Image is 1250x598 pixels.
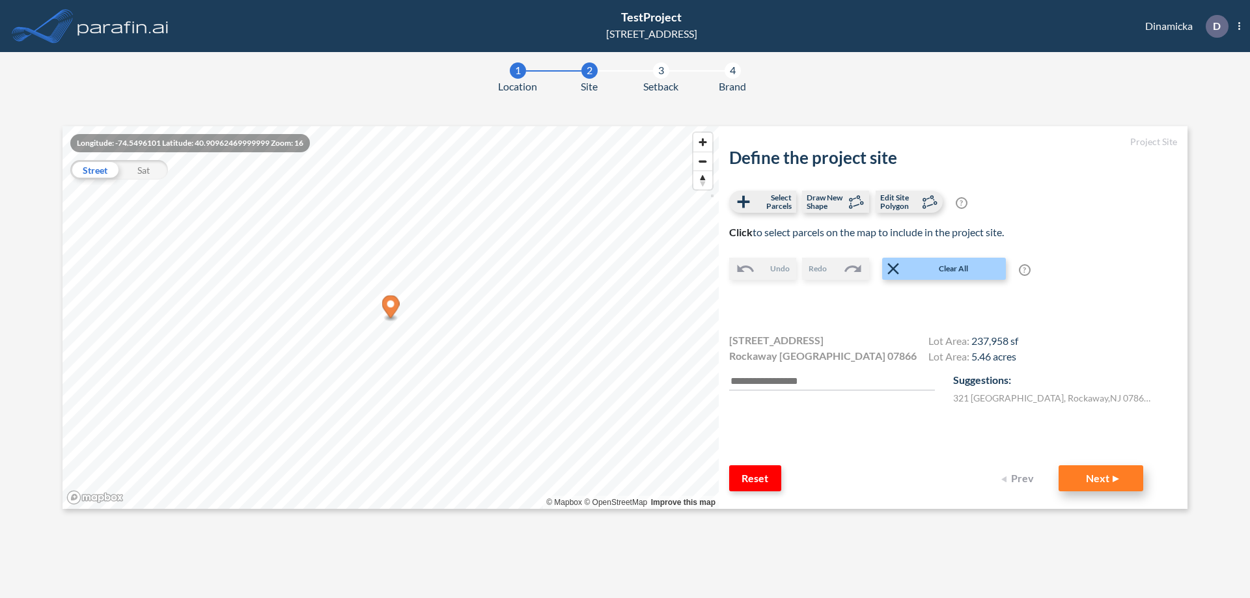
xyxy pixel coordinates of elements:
button: Zoom out [693,152,712,170]
button: Next [1059,465,1143,491]
span: Edit Site Polygon [880,193,919,210]
span: Draw New Shape [807,193,845,210]
div: Sat [119,160,168,180]
p: D [1213,20,1221,32]
span: Location [498,79,537,94]
canvas: Map [62,126,719,509]
div: 2 [581,62,598,79]
h4: Lot Area: [928,334,1018,350]
span: [STREET_ADDRESS] [729,333,824,348]
a: Mapbox homepage [66,490,124,505]
img: logo [75,13,171,39]
span: ? [956,197,967,209]
span: TestProject [621,10,682,24]
span: Undo [770,263,790,275]
button: Reset bearing to north [693,170,712,189]
span: Clear All [903,263,1005,275]
h4: Lot Area: [928,350,1018,366]
button: Clear All [882,258,1006,280]
span: to select parcels on the map to include in the project site. [729,226,1004,238]
span: Select Parcels [753,193,792,210]
a: OpenStreetMap [584,498,647,507]
span: Redo [809,263,827,275]
div: 3 [653,62,669,79]
label: 321 [GEOGRAPHIC_DATA] , Rockaway , NJ 07866 , US [953,391,1155,405]
div: Street [70,160,119,180]
button: Zoom in [693,133,712,152]
div: Dinamicka [1126,15,1240,38]
a: Improve this map [651,498,715,507]
b: Click [729,226,753,238]
button: Reset [729,465,781,491]
span: 237,958 sf [971,334,1018,347]
h5: Project Site [729,137,1177,148]
div: Map marker [382,295,400,322]
div: 1 [510,62,526,79]
button: Redo [802,258,869,280]
h2: Define the project site [729,148,1177,168]
a: Mapbox [546,498,582,507]
span: Brand [719,79,746,94]
span: Site [581,79,598,94]
button: Undo [729,258,796,280]
button: Prev [993,465,1046,491]
span: Rockaway [GEOGRAPHIC_DATA] 07866 [729,348,917,364]
span: ? [1019,264,1031,276]
p: Suggestions: [953,372,1177,388]
span: Setback [643,79,678,94]
div: Longitude: -74.5496101 Latitude: 40.90962469999999 Zoom: 16 [70,134,310,152]
div: 4 [725,62,741,79]
div: [STREET_ADDRESS] [606,26,697,42]
span: 5.46 acres [971,350,1016,362]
